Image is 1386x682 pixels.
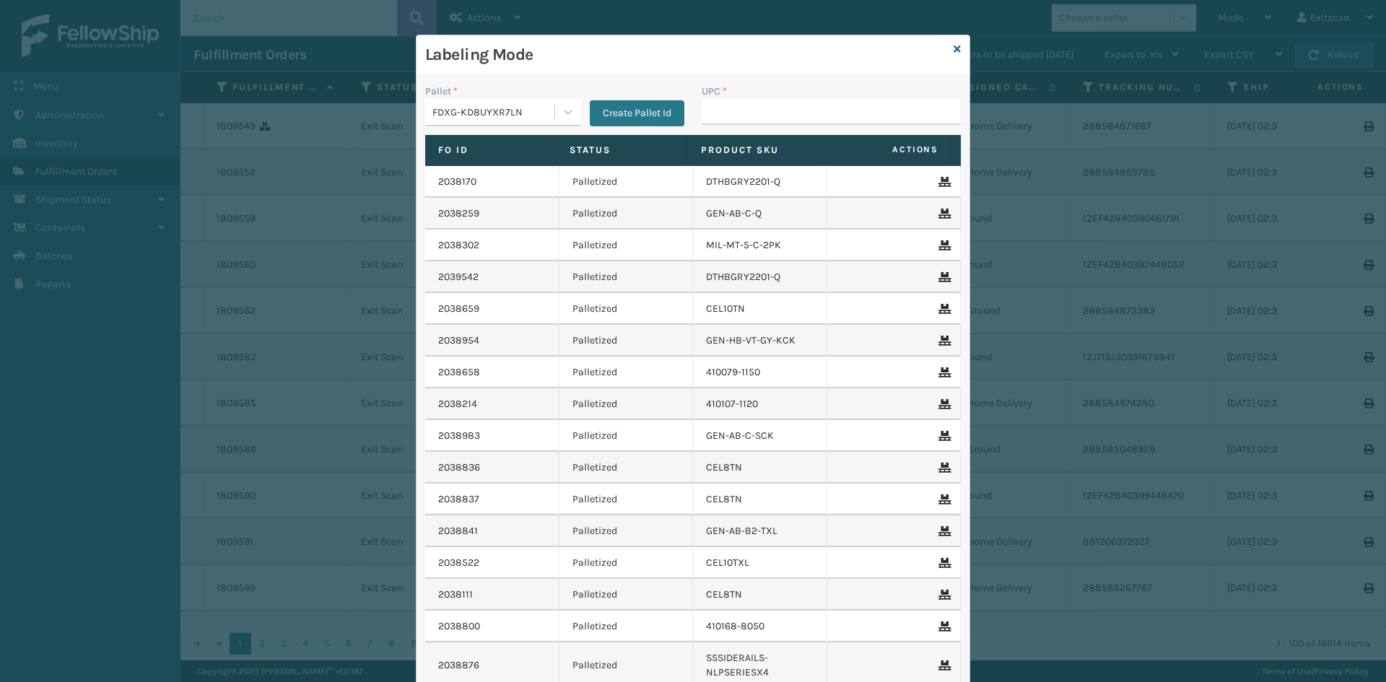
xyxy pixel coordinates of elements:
i: Remove From Pallet [938,367,947,377]
td: Palletized [559,579,694,611]
a: 2039542 [438,270,479,284]
a: 2038658 [438,365,480,380]
h3: Labeling Mode [425,44,948,66]
a: 2038836 [438,460,480,475]
a: 2038170 [438,175,476,189]
i: Remove From Pallet [938,399,947,409]
a: 2038111 [438,587,473,602]
td: GEN-AB-B2-TXL [693,515,827,547]
td: 410107-1120 [693,388,827,420]
label: UPC [702,84,727,99]
label: Fo Id [438,144,543,157]
a: 2038954 [438,333,479,348]
button: Create Pallet Id [590,100,684,126]
td: 410168-8050 [693,611,827,642]
label: Pallet [425,84,458,99]
i: Remove From Pallet [938,336,947,346]
td: CEL8TN [693,452,827,484]
td: DTHBGRY2201-Q [693,261,827,293]
i: Remove From Pallet [938,526,947,536]
td: Palletized [559,611,694,642]
i: Remove From Pallet [938,660,947,670]
a: 2038214 [438,397,477,411]
span: Actions [824,138,947,162]
i: Remove From Pallet [938,558,947,568]
td: GEN-HB-VT-GY-KCK [693,325,827,357]
i: Remove From Pallet [938,240,947,250]
div: FDXG-KD8UYXR7LN [432,105,556,120]
td: GEN-AB-C-SCK [693,420,827,452]
td: DTHBGRY2201-Q [693,166,827,198]
td: Palletized [559,484,694,515]
a: 2038983 [438,429,480,443]
td: Palletized [559,166,694,198]
i: Remove From Pallet [938,590,947,600]
a: 2038659 [438,302,479,316]
td: Palletized [559,357,694,388]
a: 2038841 [438,524,478,538]
td: 410079-1150 [693,357,827,388]
label: Status [570,144,674,157]
i: Remove From Pallet [938,431,947,441]
td: Palletized [559,388,694,420]
label: Product SKU [701,144,806,157]
td: CEL8TN [693,484,827,515]
a: 2038800 [438,619,480,634]
td: Palletized [559,229,694,261]
td: MIL-MT-5-C-2PK [693,229,827,261]
i: Remove From Pallet [938,177,947,187]
a: 2038837 [438,492,479,507]
a: 2038302 [438,238,479,253]
i: Remove From Pallet [938,463,947,473]
td: Palletized [559,547,694,579]
a: 2038876 [438,658,479,673]
td: Palletized [559,515,694,547]
a: 2038259 [438,206,479,221]
a: 2038522 [438,556,479,570]
td: CEL10TXL [693,547,827,579]
td: GEN-AB-C-Q [693,198,827,229]
td: Palletized [559,261,694,293]
td: Palletized [559,325,694,357]
td: CEL10TN [693,293,827,325]
td: Palletized [559,293,694,325]
td: Palletized [559,452,694,484]
i: Remove From Pallet [938,272,947,282]
td: Palletized [559,420,694,452]
i: Remove From Pallet [938,494,947,504]
i: Remove From Pallet [938,209,947,219]
i: Remove From Pallet [938,304,947,314]
td: CEL8TN [693,579,827,611]
td: Palletized [559,198,694,229]
i: Remove From Pallet [938,621,947,631]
